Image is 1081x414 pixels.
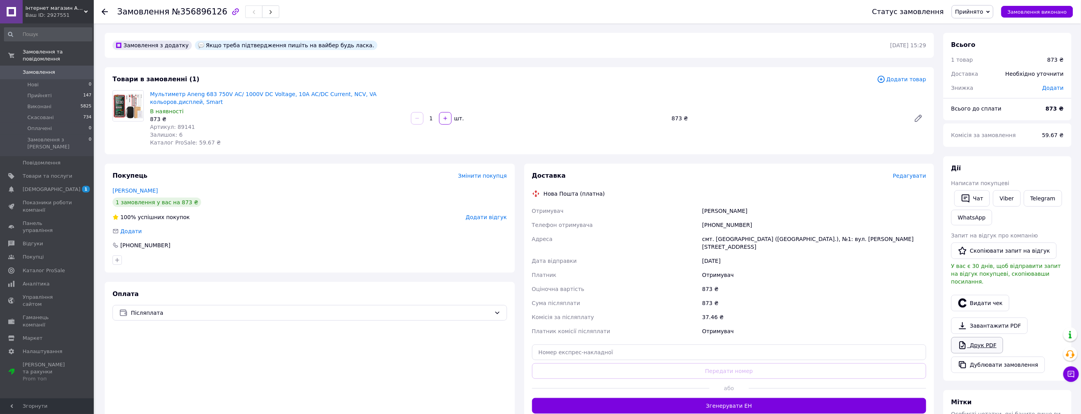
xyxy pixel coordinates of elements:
button: Чат з покупцем [1063,366,1079,382]
span: Замовлення з [PERSON_NAME] [27,136,89,150]
button: Чат [954,190,990,207]
span: [PERSON_NAME] та рахунки [23,361,72,383]
span: Каталог ProSale: 59.67 ₴ [150,139,221,146]
span: Товари та послуги [23,173,72,180]
a: Друк PDF [951,337,1003,353]
span: Гаманець компанії [23,314,72,328]
span: Запит на відгук про компанію [951,232,1038,239]
a: Telegram [1024,190,1062,207]
span: Комісія за післяплату [532,314,594,320]
span: Скасовані [27,114,54,121]
span: Всього [951,41,976,48]
span: Дата відправки [532,258,577,264]
span: 5825 [80,103,91,110]
span: Замовлення [23,69,55,76]
span: Змінити покупця [458,173,507,179]
span: Всього до сплати [951,105,1002,112]
div: 873 ₴ [150,115,405,123]
span: Додати [1042,85,1064,91]
button: Замовлення виконано [1001,6,1073,18]
button: Згенерувати ЕН [532,398,927,414]
span: Оплата [113,290,139,298]
span: [DEMOGRAPHIC_DATA] [23,186,80,193]
img: Мультиметр Aneng 683 750V AC/ 1000V DC Voltage, 10A AC/DC Current, NCV, VA кольоров.дисплей, Smart [113,91,143,121]
span: 0 [89,125,91,132]
span: Маркет [23,335,43,342]
div: 873 ₴ [668,113,908,124]
span: або [709,384,749,392]
span: Прийнято [955,9,983,15]
div: 37.46 ₴ [701,310,928,324]
span: Інтернет магазин АЛЬЯНС GROUP [25,5,84,12]
span: Написати покупцеві [951,180,1010,186]
div: 873 ₴ [701,282,928,296]
b: 873 ₴ [1046,105,1064,112]
span: У вас є 30 днів, щоб відправити запит на відгук покупцеві, скопіювавши посилання. [951,263,1061,285]
input: Пошук [4,27,92,41]
span: Оплачені [27,125,52,132]
span: Додати відгук [466,214,507,220]
div: Нова Пошта (платна) [542,190,607,198]
span: Управління сайтом [23,294,72,308]
span: Отримувач [532,208,564,214]
span: 1 товар [951,57,973,63]
span: 734 [83,114,91,121]
span: Показники роботи компанії [23,199,72,213]
span: Комісія за замовлення [951,132,1016,138]
span: Замовлення виконано [1008,9,1067,15]
div: 1 замовлення у вас на 873 ₴ [113,198,201,207]
span: Додати [120,228,142,234]
button: Скопіювати запит на відгук [951,243,1057,259]
span: 0 [89,136,91,150]
div: Статус замовлення [872,8,944,16]
div: шт. [452,114,465,122]
span: Артикул: 89141 [150,124,195,130]
span: Телефон отримувача [532,222,593,228]
span: Налаштування [23,348,63,355]
span: Платник комісії післяплати [532,328,611,334]
span: 147 [83,92,91,99]
span: Відгуки [23,240,43,247]
span: Адреса [532,236,553,242]
span: Прийняті [27,92,52,99]
span: Повідомлення [23,159,61,166]
a: Viber [993,190,1020,207]
span: В наявності [150,108,184,114]
span: Додати товар [877,75,926,84]
span: Редагувати [893,173,926,179]
div: Якщо треба підтвердження пишіть на вайбер будь ласка. [195,41,377,50]
div: смт. [GEOGRAPHIC_DATA] ([GEOGRAPHIC_DATA].), №1: вул. [PERSON_NAME][STREET_ADDRESS] [701,232,928,254]
span: 100% [120,214,136,220]
input: Номер експрес-накладної [532,344,927,360]
span: Замовлення та повідомлення [23,48,94,62]
span: 1 [82,186,90,193]
span: №356896126 [172,7,227,16]
a: WhatsApp [951,210,992,225]
div: Отримувач [701,268,928,282]
img: :speech_balloon: [198,42,204,48]
span: Оціночна вартість [532,286,584,292]
button: Дублювати замовлення [951,357,1045,373]
div: Повернутися назад [102,8,108,16]
span: 59.67 ₴ [1042,132,1064,138]
span: Залишок: 6 [150,132,183,138]
div: Prom топ [23,375,72,382]
a: Мультиметр Aneng 683 750V AC/ 1000V DC Voltage, 10A AC/DC Current, NCV, VA кольоров.дисплей, Smart [150,91,377,105]
div: [PHONE_NUMBER] [120,241,171,249]
button: Видати чек [951,295,1010,311]
span: Дії [951,164,961,172]
span: Доставка [951,71,978,77]
div: [DATE] [701,254,928,268]
time: [DATE] 15:29 [890,42,926,48]
a: [PERSON_NAME] [113,187,158,194]
span: Мітки [951,398,972,406]
a: Завантажити PDF [951,318,1028,334]
a: Редагувати [911,111,926,126]
div: 873 ₴ [1047,56,1064,64]
span: Товари в замовленні (1) [113,75,200,83]
div: [PHONE_NUMBER] [701,218,928,232]
div: Необхідно уточнити [1001,65,1068,82]
span: Сума післяплати [532,300,581,306]
span: 0 [89,81,91,88]
div: успішних покупок [113,213,190,221]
